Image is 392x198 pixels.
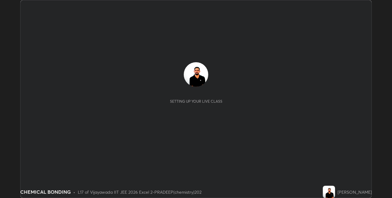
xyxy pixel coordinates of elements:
img: 54072f0133da479b845f84151e36f6ec.jpg [184,62,208,87]
div: [PERSON_NAME] [337,189,372,195]
div: • [73,189,75,195]
div: L17 of Vijayawada IIT JEE 2026 Excel 2-PRADEEP(chemistry)202 [78,189,202,195]
div: CHEMICAL BONDING [20,188,71,196]
div: Setting up your live class [170,99,222,104]
img: 54072f0133da479b845f84151e36f6ec.jpg [323,186,335,198]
